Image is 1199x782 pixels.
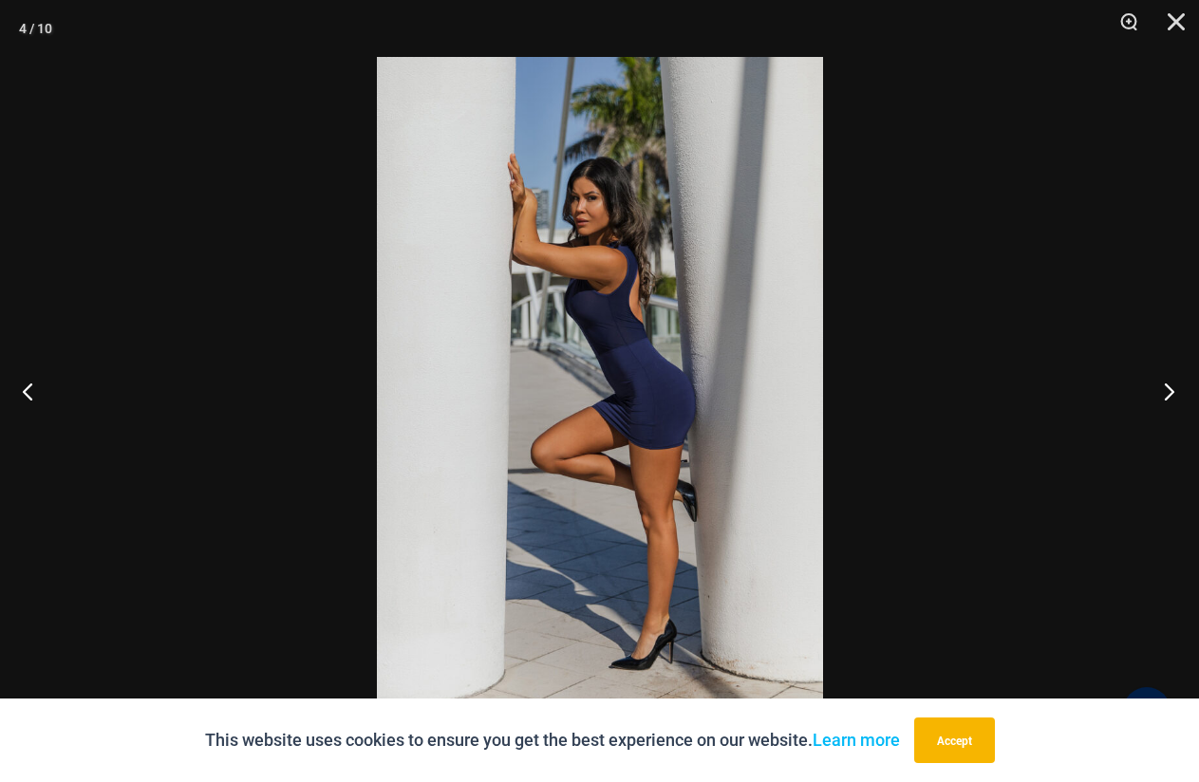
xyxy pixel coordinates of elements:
[813,730,900,750] a: Learn more
[377,57,823,725] img: Desire Me Navy 5192 Dress 04
[1128,344,1199,438] button: Next
[19,14,52,43] div: 4 / 10
[914,717,995,763] button: Accept
[205,726,900,754] p: This website uses cookies to ensure you get the best experience on our website.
